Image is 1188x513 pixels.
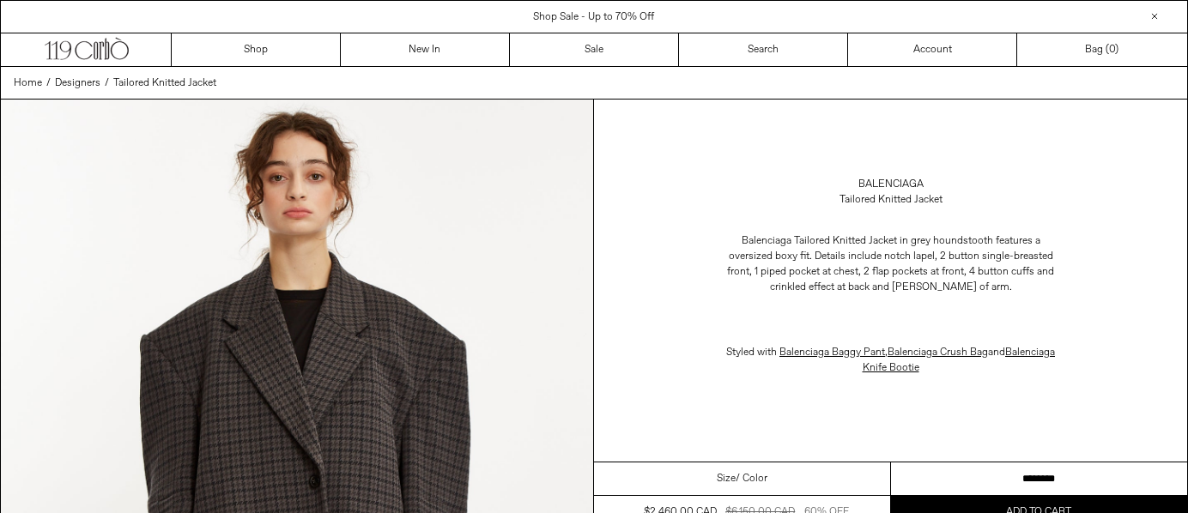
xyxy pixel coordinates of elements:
[848,33,1017,66] a: Account
[726,346,1055,375] span: Styled with , and
[533,10,654,24] a: Shop Sale - Up to 70% Off
[113,76,216,90] span: Tailored Knitted Jacket
[1109,43,1115,57] span: 0
[55,76,100,90] span: Designers
[113,75,216,91] a: Tailored Knitted Jacket
[736,471,767,486] span: / Color
[1017,33,1186,66] a: Bag ()
[55,75,100,91] a: Designers
[717,471,736,486] span: Size
[839,192,943,208] div: Tailored Knitted Jacket
[46,75,51,91] span: /
[105,75,109,91] span: /
[779,346,885,359] span: Balenciaga Baggy Pant
[1109,42,1118,57] span: )
[172,33,341,66] a: Shop
[510,33,679,66] a: Sale
[777,346,885,359] a: Balenciaga Baggy Pant
[14,76,42,90] span: Home
[888,346,988,359] a: Balenciaga Crush Bag
[341,33,510,66] a: New In
[14,75,42,91] a: Home
[858,177,924,192] a: Balenciaga
[727,234,1054,294] span: Balenciaga Tailored Knitted Jacket in grey houndstooth features a oversized boxy fit. Details inc...
[679,33,848,66] a: Search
